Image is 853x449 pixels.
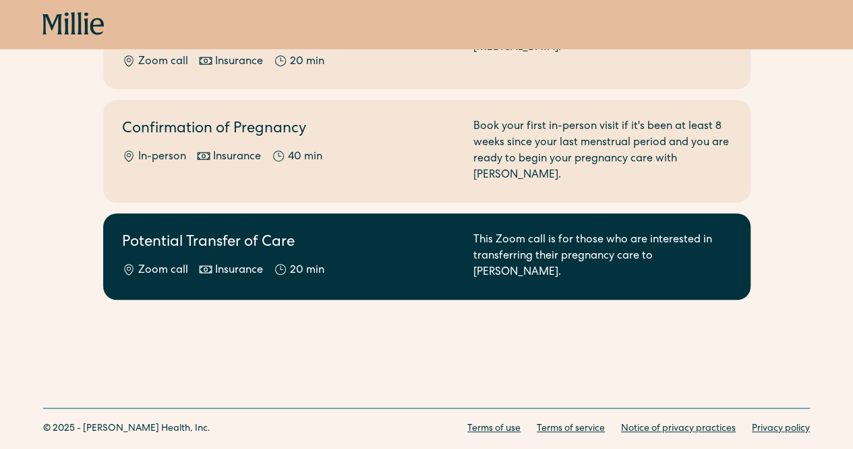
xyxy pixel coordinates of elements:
[138,149,186,165] div: In-person
[290,54,324,70] div: 20 min
[473,119,732,184] div: Book your first in-person visit if it's been at least 8 weeks since your last menstrual period an...
[467,422,521,436] a: Terms of use
[138,54,188,70] div: Zoom call
[473,232,732,281] div: This Zoom call is for those who are interested in transferring their pregnancy care to [PERSON_NA...
[103,213,751,300] a: Potential Transfer of CareZoom callInsurance20 minThis Zoom call is for those who are interested ...
[103,100,751,203] a: Confirmation of PregnancyIn-personInsurance40 minBook your first in-person visit if it's been at ...
[215,263,263,279] div: Insurance
[288,149,322,165] div: 40 min
[213,149,261,165] div: Insurance
[752,422,810,436] a: Privacy policy
[122,232,457,255] h2: Potential Transfer of Care
[537,422,605,436] a: Terms of service
[290,263,324,279] div: 20 min
[215,54,263,70] div: Insurance
[621,422,736,436] a: Notice of privacy practices
[138,263,188,279] div: Zoom call
[43,422,210,436] div: © 2025 - [PERSON_NAME] Health, Inc.
[122,119,457,141] h2: Confirmation of Pregnancy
